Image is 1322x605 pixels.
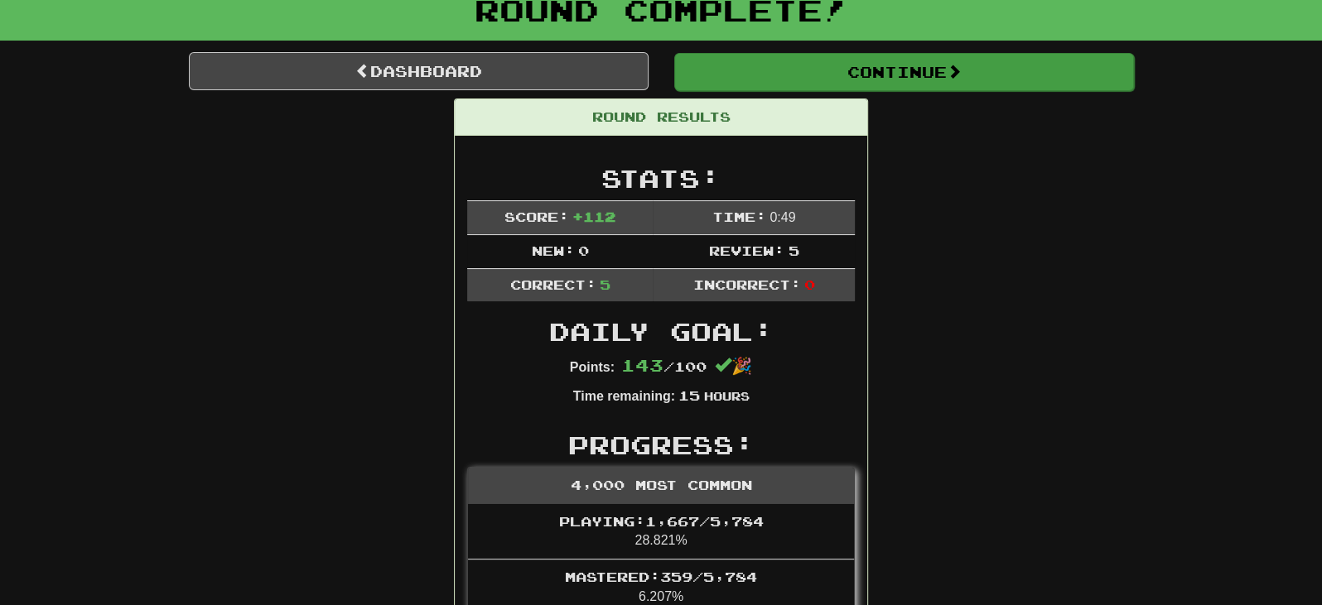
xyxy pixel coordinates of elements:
[509,276,596,292] span: Correct:
[788,242,799,258] span: 5
[709,242,784,258] span: Review:
[600,276,610,292] span: 5
[467,165,855,192] h2: Stats:
[770,210,795,224] span: 0 : 49
[692,276,800,292] span: Incorrect:
[570,360,615,374] strong: Points:
[467,431,855,459] h2: Progress:
[621,358,707,374] span: / 100
[573,389,675,403] strong: Time remaining:
[712,209,766,224] span: Time:
[578,242,589,258] span: 0
[468,468,854,504] div: 4,000 Most Common
[572,209,615,224] span: + 112
[468,504,854,560] li: 28.821%
[189,52,649,90] a: Dashboard
[467,318,855,345] h2: Daily Goal:
[565,569,757,584] span: Mastered: 359 / 5,784
[674,53,1134,91] button: Continue
[678,387,700,403] span: 15
[703,389,749,403] small: Hours
[531,242,574,258] span: New:
[559,513,764,529] span: Playing: 1,667 / 5,784
[504,209,569,224] span: Score:
[621,355,663,375] span: 143
[715,357,752,375] span: 🎉
[455,99,867,136] div: Round Results
[804,276,815,292] span: 0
